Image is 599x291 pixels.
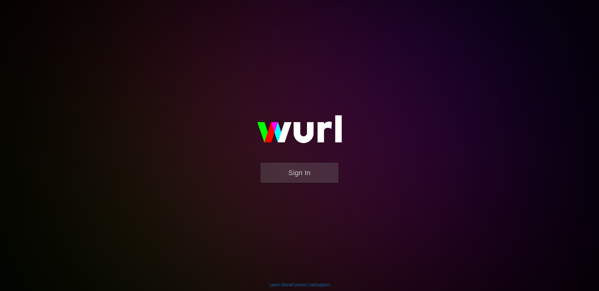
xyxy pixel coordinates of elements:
div: | | [269,282,330,288]
a: Learn More [269,282,291,287]
img: wurl-logo-on-black-223613ac3d8ba8fe6dc639794a292ebdb59501304c7dfd60c99c58986ef67473.svg [237,102,362,162]
a: Contact Us [292,282,314,287]
button: Sign In [261,163,338,183]
a: Support [314,282,330,287]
